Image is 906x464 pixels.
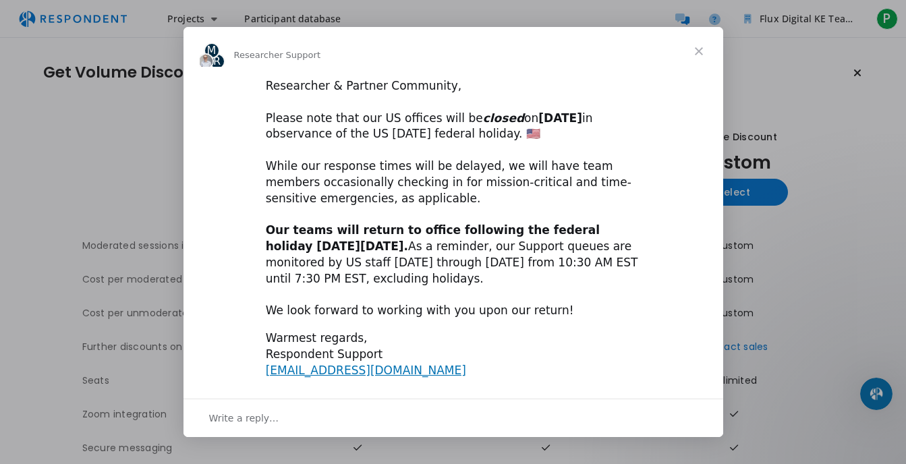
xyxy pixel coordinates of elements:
[266,223,600,253] b: Our teams will return to office following the federal holiday [DATE][DATE].
[538,111,582,125] b: [DATE]
[234,50,321,60] span: Researcher Support
[209,409,279,427] span: Write a reply…
[266,364,466,377] a: [EMAIL_ADDRESS][DOMAIN_NAME]
[266,330,641,378] div: Warmest regards, Respondent Support
[675,27,723,76] span: Close
[483,111,524,125] i: closed
[209,53,225,69] div: R
[204,42,220,59] div: M
[266,78,641,319] div: Researcher & Partner Community, ​ Please note that our US offices will be on in observance of the...
[198,53,214,69] img: Justin avatar
[183,399,723,437] div: Open conversation and reply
